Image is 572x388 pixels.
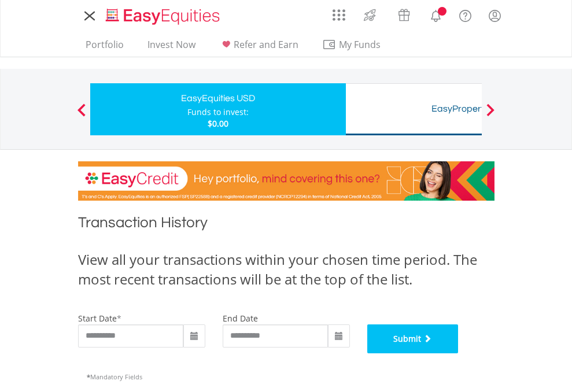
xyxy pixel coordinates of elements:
[387,3,421,24] a: Vouchers
[367,324,459,353] button: Submit
[78,250,494,290] div: View all your transactions within your chosen time period. The most recent transactions will be a...
[322,37,398,52] span: My Funds
[394,6,414,24] img: vouchers-v2.svg
[479,109,502,121] button: Next
[101,3,224,26] a: Home page
[143,39,200,57] a: Invest Now
[87,372,142,381] span: Mandatory Fields
[81,39,128,57] a: Portfolio
[451,3,480,26] a: FAQ's and Support
[78,313,117,324] label: start date
[104,7,224,26] img: EasyEquities_Logo.png
[70,109,93,121] button: Previous
[333,9,345,21] img: grid-menu-icon.svg
[97,90,339,106] div: EasyEquities USD
[223,313,258,324] label: end date
[78,161,494,201] img: EasyCredit Promotion Banner
[215,39,303,57] a: Refer and Earn
[360,6,379,24] img: thrive-v2.svg
[325,3,353,21] a: AppsGrid
[480,3,510,28] a: My Profile
[421,3,451,26] a: Notifications
[78,212,494,238] h1: Transaction History
[208,118,228,129] span: $0.00
[234,38,298,51] span: Refer and Earn
[187,106,249,118] div: Funds to invest:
